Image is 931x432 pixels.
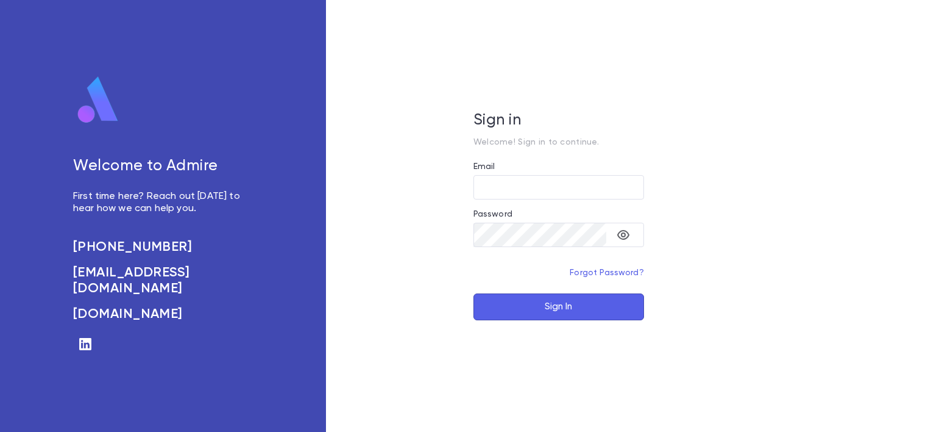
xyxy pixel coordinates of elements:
[73,190,253,215] p: First time here? Reach out [DATE] to hear how we can help you.
[73,157,253,176] h5: Welcome to Admire
[473,209,512,219] label: Password
[73,265,253,297] a: [EMAIL_ADDRESS][DOMAIN_NAME]
[570,268,644,277] a: Forgot Password?
[473,162,495,171] label: Email
[73,306,253,322] a: [DOMAIN_NAME]
[611,223,635,247] button: toggle password visibility
[73,76,123,124] img: logo
[73,239,253,255] a: [PHONE_NUMBER]
[473,293,644,320] button: Sign In
[473,112,644,130] h5: Sign in
[473,137,644,147] p: Welcome! Sign in to continue.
